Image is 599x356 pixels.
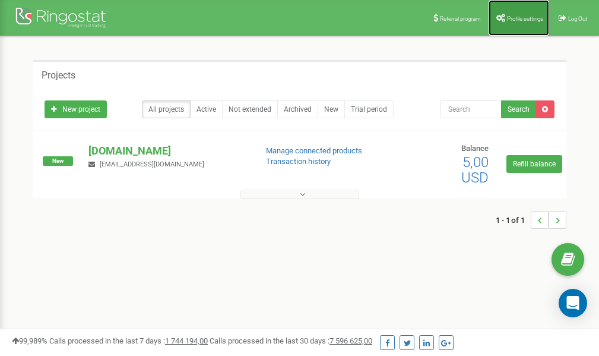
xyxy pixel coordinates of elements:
[49,336,208,345] span: Calls processed in the last 7 days :
[496,199,566,241] nav: ...
[506,155,562,173] a: Refill balance
[190,100,223,118] a: Active
[461,154,489,186] span: 5,00 USD
[440,15,481,22] span: Referral program
[142,100,191,118] a: All projects
[318,100,345,118] a: New
[507,15,543,22] span: Profile settings
[222,100,278,118] a: Not extended
[344,100,394,118] a: Trial period
[568,15,587,22] span: Log Out
[559,289,587,317] div: Open Intercom Messenger
[440,100,502,118] input: Search
[42,70,75,81] h5: Projects
[45,100,107,118] a: New project
[43,156,73,166] span: New
[165,336,208,345] u: 1 744 194,00
[266,157,331,166] a: Transaction history
[100,160,204,168] span: [EMAIL_ADDRESS][DOMAIN_NAME]
[88,143,246,159] p: [DOMAIN_NAME]
[461,144,489,153] span: Balance
[496,211,531,229] span: 1 - 1 of 1
[210,336,372,345] span: Calls processed in the last 30 days :
[501,100,536,118] button: Search
[12,336,47,345] span: 99,989%
[277,100,318,118] a: Archived
[266,146,362,155] a: Manage connected products
[329,336,372,345] u: 7 596 625,00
